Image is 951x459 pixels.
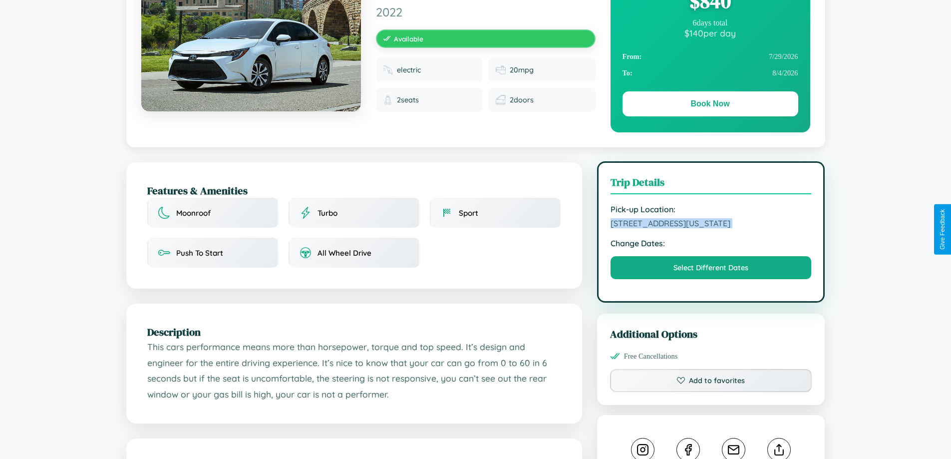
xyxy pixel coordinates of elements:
img: Seats [383,95,393,105]
span: Push To Start [176,248,223,258]
div: 6 days total [623,18,798,27]
span: All Wheel Drive [317,248,371,258]
span: 2022 [376,4,596,19]
strong: To: [623,69,633,77]
strong: From: [623,52,642,61]
strong: Pick-up Location: [611,204,812,214]
span: Sport [459,208,478,218]
span: Turbo [317,208,337,218]
strong: Change Dates: [611,238,812,248]
button: Book Now [623,91,798,116]
div: 7 / 29 / 2026 [623,48,798,65]
img: Doors [496,95,506,105]
img: Fuel type [383,65,393,75]
p: This cars performance means more than horsepower, torque and top speed. It’s design and engineer ... [147,339,561,403]
button: Select Different Dates [611,256,812,279]
h3: Additional Options [610,327,812,341]
span: 2 doors [510,95,534,104]
h2: Features & Amenities [147,183,561,198]
span: 2 seats [397,95,419,104]
h2: Description [147,325,561,339]
button: Add to favorites [610,369,812,392]
div: $ 140 per day [623,27,798,38]
div: Give Feedback [939,209,946,250]
span: [STREET_ADDRESS][US_STATE] [611,218,812,228]
span: Available [394,34,423,43]
div: 8 / 4 / 2026 [623,65,798,81]
span: electric [397,65,421,74]
span: Free Cancellations [624,352,678,361]
img: Fuel efficiency [496,65,506,75]
span: 20 mpg [510,65,534,74]
h3: Trip Details [611,175,812,194]
span: Moonroof [176,208,211,218]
